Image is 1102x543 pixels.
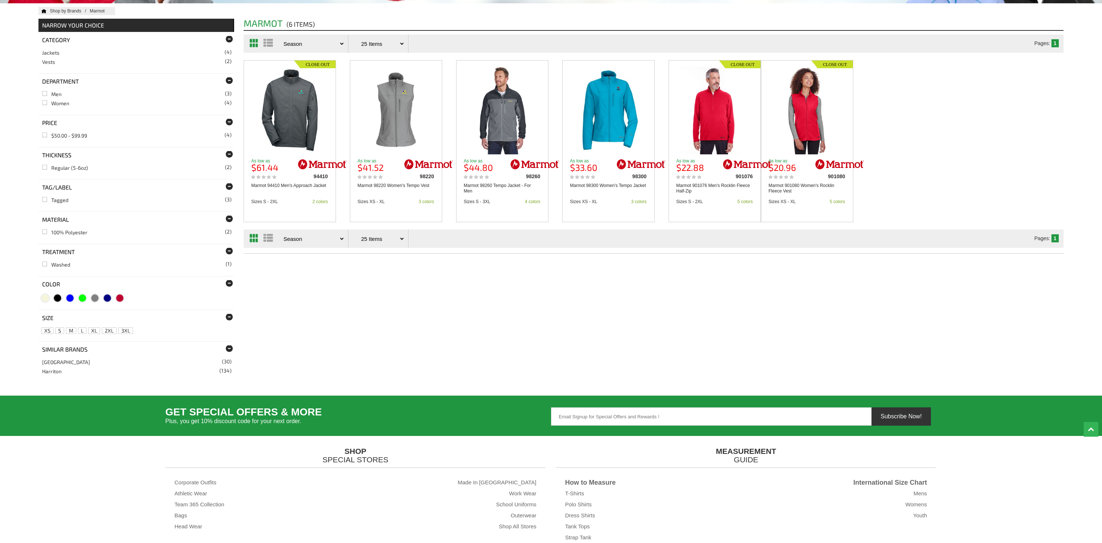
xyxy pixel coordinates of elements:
[255,66,325,154] img: Marmot 94410 Approach Jacket - For Men - Shop at ApparelGator.com
[174,490,207,496] a: Athletic Wear
[611,159,666,170] img: marmot/98300
[419,199,434,204] div: 3 colors
[556,455,936,464] span: GUIDE
[42,100,69,106] a: Women(4)
[607,174,647,179] div: 98300
[38,310,233,326] div: Size
[89,328,99,333] span: XL
[174,479,216,485] a: Corporate Outfits
[91,294,99,302] span: Grey
[361,66,432,154] img: Marmot 98220 Tempo Vest - For Women - Shop at ApparelGator.com
[38,212,233,227] div: Material
[42,132,87,139] a: $50.00 - $99.99(4)
[464,199,491,204] div: Sizes S - 3XL
[38,32,233,48] div: Category
[811,60,853,68] img: Closeout
[830,199,845,204] div: 5 colors
[38,19,234,32] div: NARROW YOUR CHOICE
[1051,234,1059,242] td: 1
[67,328,75,333] span: M
[292,159,347,170] img: marmot/94410
[872,407,931,426] button: Subscribe Now!
[38,147,233,163] div: Thickness
[769,199,796,204] div: Sizes XS - XL
[38,115,233,131] div: Price
[358,159,397,163] p: As low as
[676,183,753,194] a: Marmot 901076 Men's Rocklin Fleece Half-Zip
[719,60,761,68] img: Closeout
[511,512,536,518] a: Outerwear
[573,66,644,154] img: Marmot 98300 Tempo Jacket - For Women - Shop at ApparelGator.com
[225,59,232,64] span: (2)
[676,162,704,173] b: $22.88
[358,199,385,204] div: Sizes XS - XL
[551,407,872,426] input: Email Signup for Special Offers and Rewards !
[225,197,232,202] span: (3)
[570,159,610,163] p: As low as
[103,328,116,333] span: 2XL
[769,183,845,194] a: Marmot 901080 Women's Rocklin Fleece Vest
[42,328,53,333] span: XS
[251,183,326,188] a: Marmot 94410 Men's Approach Jacket
[42,91,62,97] a: Men(3)
[222,359,232,364] span: (30)
[42,59,55,65] a: Vests(2)
[56,328,63,333] span: S
[570,162,597,173] b: $33.60
[225,165,232,170] span: (2)
[395,174,434,179] div: 98220
[496,501,536,507] a: School Uniforms
[42,368,62,374] a: Harriton(134)
[116,294,123,302] span: Red
[1034,39,1050,47] td: Pages:
[565,512,595,518] a: Dress Shirts
[358,162,384,173] b: $41.52
[42,229,88,235] a: 100% Polyester(2)
[565,501,592,507] a: Polo Shirts
[717,159,772,170] img: marmot/901076
[1034,234,1050,242] td: Pages:
[914,490,927,496] a: Mens
[165,407,551,426] h3: Get Special Offers & More
[631,199,647,204] div: 3 colors
[499,523,536,529] a: Shop All Stores
[42,359,90,365] a: [GEOGRAPHIC_DATA](30)
[746,480,927,489] h3: International Size Chart
[716,447,776,455] b: MEASUREMENT
[464,159,503,163] p: As low as
[251,159,291,163] p: As low as
[809,159,864,170] img: marmot/901080
[556,447,936,464] a: MEASUREMENTGUIDE
[501,174,540,179] div: 98260
[525,199,540,204] div: 4 colors
[769,159,808,163] p: As low as
[66,294,74,302] span: Blue
[713,174,753,179] div: 901076
[119,328,132,333] span: 3XL
[251,162,278,173] b: $61.44
[104,294,111,302] span: Navy
[38,179,233,195] div: Tag/Label
[1051,39,1059,47] td: 1
[79,294,86,302] span: Green
[225,49,232,55] span: (4)
[464,162,493,173] b: $44.80
[358,183,429,188] a: Marmot 98220 Women's Tempo Vest
[42,165,88,171] a: Regular (5-6oz)(2)
[769,162,796,173] b: $20.96
[398,159,453,170] img: marmot/98220
[458,479,536,485] a: Made In [GEOGRAPHIC_DATA]
[565,490,584,496] a: T-Shirts
[456,66,548,154] a: Marmot 98260 Tempo Jacket - For Men - Shop at ApparelGator.com
[565,480,746,489] h3: How to Measure
[737,199,753,204] div: 5 colors
[286,20,315,30] span: (6 items)
[219,368,232,373] span: (134)
[565,523,589,529] a: Tank Tops
[42,49,59,56] a: Jackets(4)
[563,66,654,154] a: Marmot 98300 Tempo Jacket - For Women - Shop at ApparelGator.com
[244,19,1064,30] h2: Marmot
[509,490,536,496] a: Work Wear
[913,512,927,518] a: Youth
[50,8,90,14] a: Shop by Brands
